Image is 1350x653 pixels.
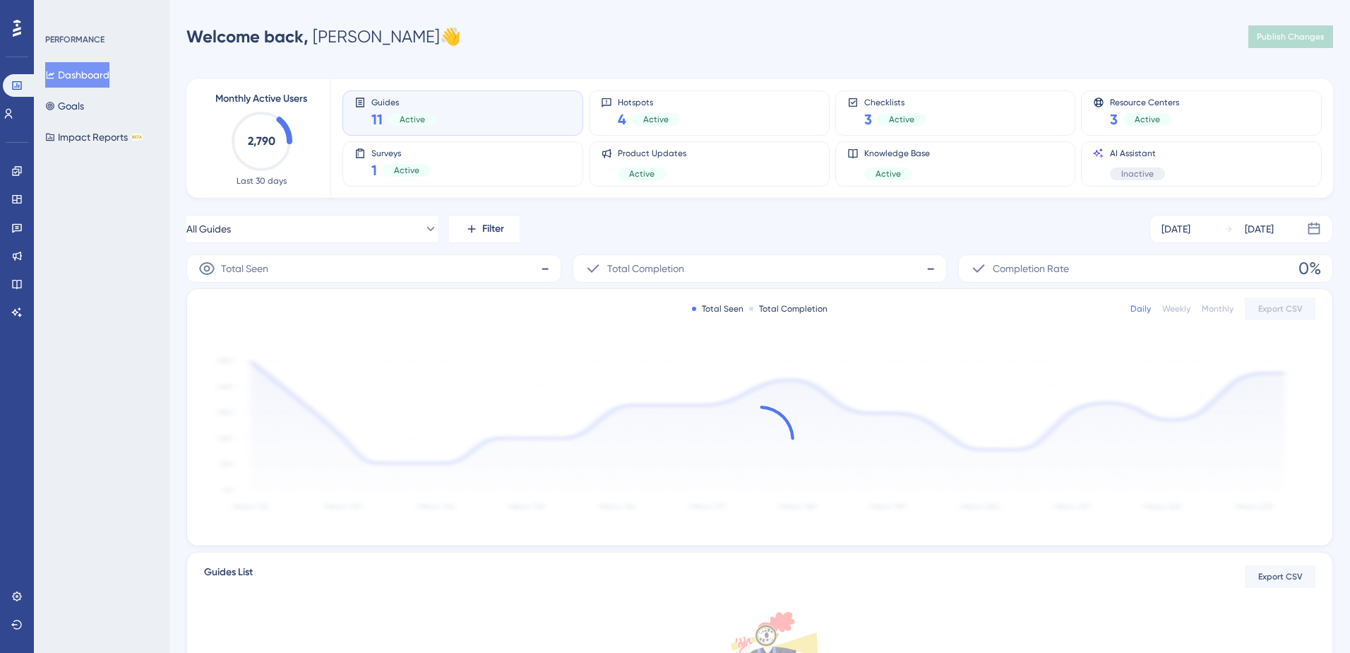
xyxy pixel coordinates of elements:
button: All Guides [186,215,438,243]
span: Active [400,114,425,125]
div: Total Seen [692,303,743,314]
button: Dashboard [45,62,109,88]
span: Product Updates [618,148,686,159]
span: Total Completion [607,260,684,277]
div: Total Completion [749,303,828,314]
span: Publish Changes [1257,31,1325,42]
button: Filter [449,215,520,243]
button: Export CSV [1245,565,1315,588]
button: Publish Changes [1248,25,1333,48]
span: Surveys [371,148,431,158]
div: Weekly [1162,303,1190,314]
span: 11 [371,110,383,129]
span: Last 30 days [237,175,287,187]
span: Active [889,114,914,125]
span: 4 [618,110,626,129]
span: Checklists [864,97,926,107]
div: Daily [1130,303,1151,314]
span: Active [1135,114,1160,125]
span: Guides [371,97,436,107]
button: Impact ReportsBETA [45,124,143,150]
span: 3 [1110,110,1118,129]
div: [DATE] [1245,220,1274,237]
span: Filter [482,220,504,237]
span: Export CSV [1258,303,1303,314]
span: 1 [371,160,377,180]
span: Export CSV [1258,571,1303,582]
span: Guides List [204,564,253,589]
div: [DATE] [1161,220,1190,237]
div: [PERSON_NAME] 👋 [186,25,461,48]
span: Completion Rate [993,260,1069,277]
span: Resource Centers [1110,97,1179,107]
span: - [541,257,549,280]
span: AI Assistant [1110,148,1165,159]
span: Active [629,168,655,180]
div: Monthly [1202,303,1233,314]
button: Export CSV [1245,298,1315,320]
span: Active [643,114,669,125]
span: Monthly Active Users [215,90,307,107]
span: - [926,257,935,280]
div: BETA [131,134,143,141]
span: All Guides [186,220,231,237]
span: 0% [1298,257,1321,280]
span: 3 [864,110,872,129]
span: Inactive [1121,168,1154,180]
span: Welcome back, [186,26,309,47]
span: Active [876,168,901,180]
div: PERFORMANCE [45,34,104,45]
span: Active [394,165,419,176]
span: Knowledge Base [864,148,930,159]
text: 2,790 [248,134,275,148]
button: Goals [45,93,84,119]
span: Hotspots [618,97,680,107]
span: Total Seen [221,260,268,277]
